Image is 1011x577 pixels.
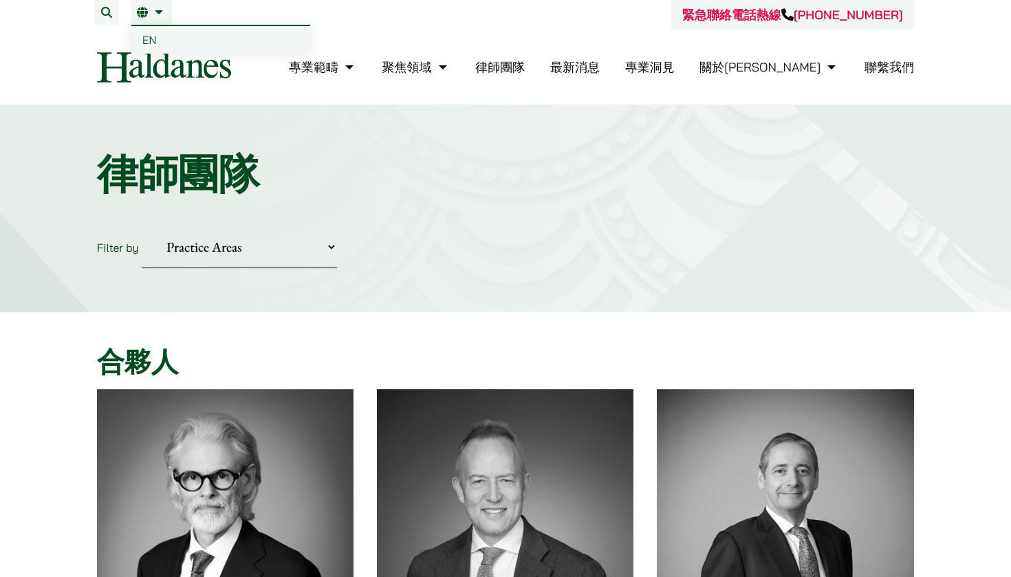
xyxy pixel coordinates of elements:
label: Filter by [97,241,139,254]
span: EN [142,33,157,47]
a: 專業洞見 [625,59,675,75]
a: 聯繫我們 [865,59,914,75]
h1: 律師團隊 [97,149,914,199]
a: 最新消息 [550,59,600,75]
a: 繁 [137,7,166,18]
a: Switch to EN [131,26,310,54]
h2: 合夥人 [97,345,914,378]
a: 專業範疇 [289,59,357,75]
a: 緊急聯絡電話熱線[PHONE_NUMBER] [682,7,903,23]
a: 關於何敦 [699,59,839,75]
img: Logo of Haldanes [97,52,231,83]
a: 律師團隊 [475,59,525,75]
a: 聚焦領域 [382,59,450,75]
